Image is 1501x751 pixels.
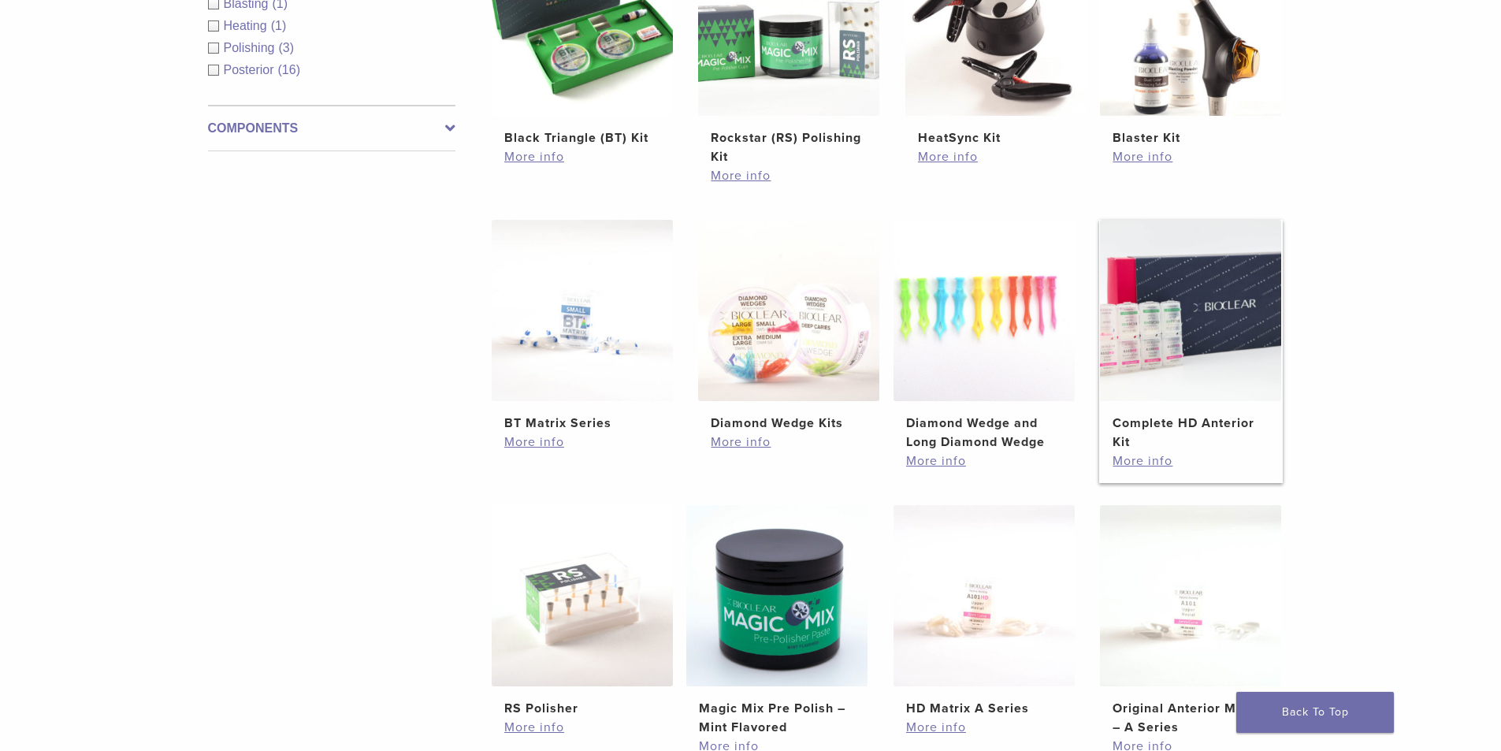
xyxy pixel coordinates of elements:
[918,147,1074,166] a: More info
[1100,505,1281,686] img: Original Anterior Matrix - A Series
[893,220,1076,452] a: Diamond Wedge and Long Diamond WedgeDiamond Wedge and Long Diamond Wedge
[697,220,881,433] a: Diamond Wedge KitsDiamond Wedge Kits
[699,699,855,737] h2: Magic Mix Pre Polish – Mint Flavored
[278,63,300,76] span: (16)
[711,433,867,452] a: More info
[1113,414,1269,452] h2: Complete HD Anterior Kit
[711,128,867,166] h2: Rockstar (RS) Polishing Kit
[491,220,674,433] a: BT Matrix SeriesBT Matrix Series
[894,505,1075,686] img: HD Matrix A Series
[224,19,271,32] span: Heating
[1113,699,1269,737] h2: Original Anterior Matrix – A Series
[1113,452,1269,470] a: More info
[224,41,279,54] span: Polishing
[504,414,660,433] h2: BT Matrix Series
[278,41,294,54] span: (3)
[208,119,455,138] label: Components
[711,166,867,185] a: More info
[1100,220,1281,401] img: Complete HD Anterior Kit
[504,147,660,166] a: More info
[918,128,1074,147] h2: HeatSync Kit
[698,220,879,401] img: Diamond Wedge Kits
[1113,147,1269,166] a: More info
[893,505,1076,718] a: HD Matrix A SeriesHD Matrix A Series
[504,699,660,718] h2: RS Polisher
[504,433,660,452] a: More info
[504,128,660,147] h2: Black Triangle (BT) Kit
[906,718,1062,737] a: More info
[271,19,287,32] span: (1)
[504,718,660,737] a: More info
[894,220,1075,401] img: Diamond Wedge and Long Diamond Wedge
[492,220,673,401] img: BT Matrix Series
[1099,505,1283,737] a: Original Anterior Matrix - A SeriesOriginal Anterior Matrix – A Series
[906,699,1062,718] h2: HD Matrix A Series
[711,414,867,433] h2: Diamond Wedge Kits
[1236,692,1394,733] a: Back To Top
[906,414,1062,452] h2: Diamond Wedge and Long Diamond Wedge
[224,63,278,76] span: Posterior
[685,505,869,737] a: Magic Mix Pre Polish - Mint FlavoredMagic Mix Pre Polish – Mint Flavored
[1099,220,1283,452] a: Complete HD Anterior KitComplete HD Anterior Kit
[906,452,1062,470] a: More info
[491,505,674,718] a: RS PolisherRS Polisher
[492,505,673,686] img: RS Polisher
[686,505,868,686] img: Magic Mix Pre Polish - Mint Flavored
[1113,128,1269,147] h2: Blaster Kit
